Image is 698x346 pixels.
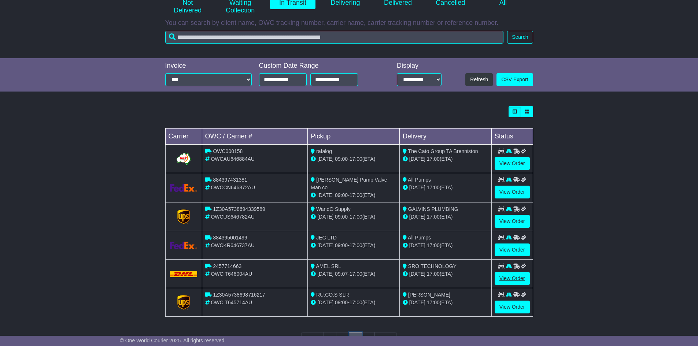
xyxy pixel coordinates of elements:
span: 884395001499 [213,235,247,241]
div: (ETA) [403,213,488,221]
span: 09:00 [335,192,348,198]
a: View Order [495,301,530,313]
span: [PERSON_NAME] Pump Valve Man co [311,177,387,190]
span: [DATE] [317,214,333,220]
span: RU.CO.S SLR [316,292,349,298]
div: - (ETA) [311,191,396,199]
span: OWCIT645714AU [211,300,252,305]
span: OWCCN646872AU [211,185,255,190]
span: 17:00 [350,156,362,162]
span: 17:00 [427,185,440,190]
img: GetCarrierServiceLogo [170,184,197,192]
span: 09:00 [335,242,348,248]
span: The Cato Group TA Brenniston [408,148,478,154]
span: SRO TECHNOLOGY [408,263,457,269]
span: WandO Supply [316,206,351,212]
img: GetCarrierServiceLogo [177,209,190,224]
div: (ETA) [403,270,488,278]
img: GetCarrierServiceLogo [177,295,190,310]
span: All Pumps [408,177,431,183]
div: - (ETA) [311,213,396,221]
td: Pickup [308,129,400,145]
span: OWCAU646884AU [211,156,255,162]
span: 1Z30A5738698716217 [213,292,265,298]
div: Invoice [165,62,252,70]
span: 17:00 [427,300,440,305]
span: 884397431381 [213,177,247,183]
span: OWC000158 [213,148,243,154]
span: [DATE] [409,300,425,305]
td: Status [491,129,533,145]
div: (ETA) [403,242,488,249]
span: 17:00 [427,214,440,220]
div: - (ETA) [311,299,396,306]
img: DHL.png [170,271,197,277]
p: You can search by client name, OWC tracking number, carrier name, carrier tracking number or refe... [165,19,533,27]
a: View Order [495,272,530,285]
div: Custom Date Range [259,62,377,70]
td: OWC / Carrier # [202,129,308,145]
span: [DATE] [409,156,425,162]
span: 09:00 [335,156,348,162]
span: 17:00 [427,271,440,277]
div: Display [397,62,442,70]
a: View Order [495,215,530,228]
span: 17:00 [350,300,362,305]
span: rafalog [316,148,332,154]
span: [DATE] [409,185,425,190]
a: CSV Export [496,73,533,86]
span: OWCUS646782AU [211,214,255,220]
td: Carrier [165,129,202,145]
span: 09:00 [335,214,348,220]
div: - (ETA) [311,155,396,163]
span: 2457714663 [213,263,241,269]
span: OWCKR646737AU [211,242,255,248]
button: Refresh [465,73,493,86]
a: View Order [495,186,530,198]
button: Search [507,31,533,44]
span: 09:07 [335,271,348,277]
span: [DATE] [317,271,333,277]
span: 17:00 [350,192,362,198]
span: 17:00 [427,156,440,162]
span: AMEL SRL [316,263,341,269]
div: (ETA) [403,184,488,191]
td: Delivery [399,129,491,145]
a: View Order [495,157,530,170]
span: [DATE] [317,300,333,305]
div: (ETA) [403,299,488,306]
span: 17:00 [350,214,362,220]
span: 17:00 [427,242,440,248]
span: [DATE] [317,242,333,248]
span: 09:00 [335,300,348,305]
img: GetCarrierServiceLogo [175,152,192,166]
span: All Pumps [408,235,431,241]
span: 17:00 [350,271,362,277]
span: [DATE] [409,242,425,248]
div: - (ETA) [311,270,396,278]
div: (ETA) [403,155,488,163]
span: OWCIT646004AU [211,271,252,277]
span: [DATE] [317,156,333,162]
span: [DATE] [317,192,333,198]
span: JEC LTD [316,235,337,241]
span: GALVINS PLUMBING [408,206,458,212]
a: View Order [495,243,530,256]
img: GetCarrierServiceLogo [170,242,197,249]
span: 1Z30A5738694339589 [213,206,265,212]
span: © One World Courier 2025. All rights reserved. [120,338,226,343]
div: - (ETA) [311,242,396,249]
span: 17:00 [350,242,362,248]
span: [PERSON_NAME] [408,292,450,298]
span: [DATE] [409,214,425,220]
span: [DATE] [409,271,425,277]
